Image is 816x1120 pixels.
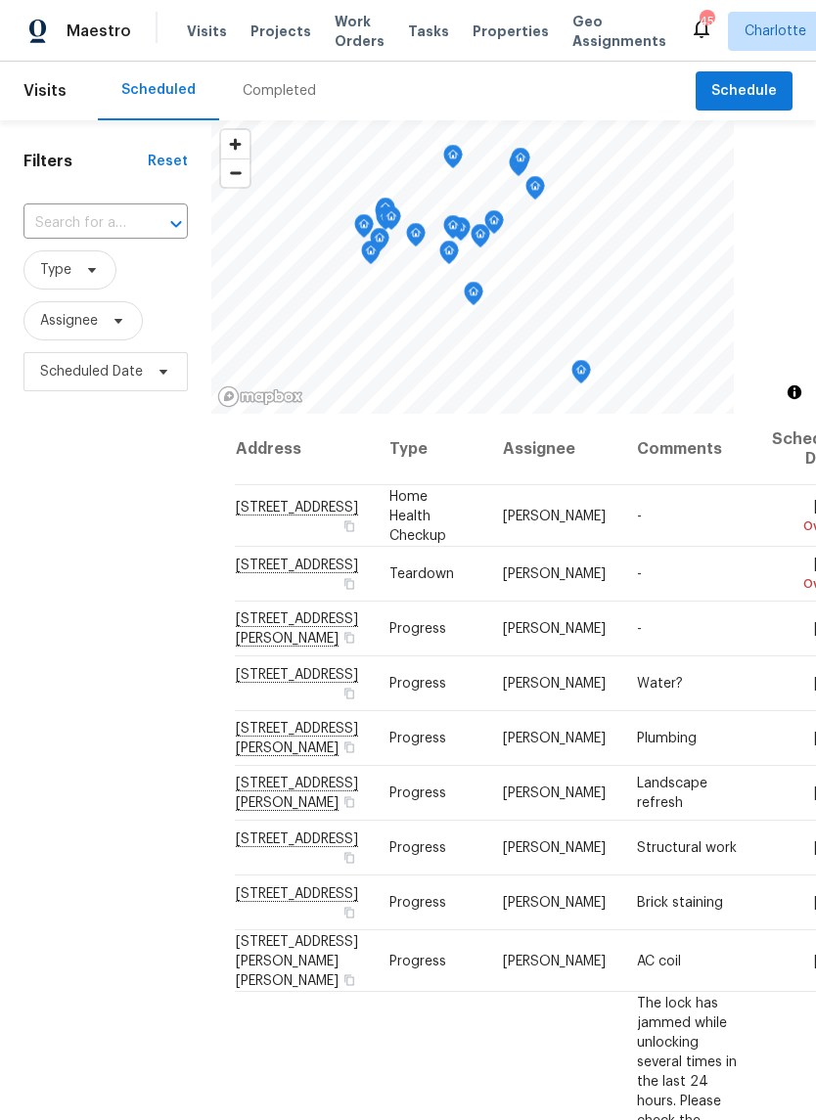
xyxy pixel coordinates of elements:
span: Projects [250,22,311,41]
button: Copy Address [340,793,358,811]
button: Copy Address [340,739,358,756]
span: Scheduled Date [40,362,143,381]
button: Copy Address [340,849,358,867]
th: Type [374,414,487,485]
th: Assignee [487,414,621,485]
span: Progress [389,786,446,800]
span: Water? [637,677,683,691]
span: AC coil [637,954,681,967]
div: Map marker [443,215,463,246]
span: Progress [389,732,446,745]
div: Map marker [382,206,401,237]
span: Home Health Checkup [389,489,446,542]
span: Visits [187,22,227,41]
span: [PERSON_NAME] [503,567,606,581]
span: Tasks [408,24,449,38]
div: Reset [148,152,188,171]
button: Copy Address [340,575,358,593]
div: Map marker [525,176,545,206]
div: Map marker [509,153,528,183]
span: - [637,622,642,636]
span: Plumbing [637,732,697,745]
span: Progress [389,954,446,967]
span: Landscape refresh [637,777,707,810]
span: Maestro [67,22,131,41]
span: [PERSON_NAME] [503,786,606,800]
span: - [637,509,642,522]
span: - [637,567,642,581]
button: Toggle attribution [783,381,806,404]
canvas: Map [211,120,734,414]
div: Scheduled [121,80,196,100]
div: Map marker [361,241,381,271]
span: [PERSON_NAME] [503,732,606,745]
span: Toggle attribution [789,381,800,403]
button: Copy Address [340,904,358,921]
span: Brick staining [637,896,723,910]
span: [PERSON_NAME] [503,896,606,910]
div: Map marker [439,241,459,271]
span: Assignee [40,311,98,331]
th: Address [235,414,374,485]
div: Map marker [511,148,530,178]
div: Map marker [370,228,389,258]
span: Progress [389,622,446,636]
span: Work Orders [335,12,385,51]
button: Open [162,210,190,238]
button: Copy Address [340,970,358,988]
a: Mapbox homepage [217,385,303,408]
div: Map marker [375,201,394,231]
div: Map marker [376,198,395,228]
span: [STREET_ADDRESS][PERSON_NAME][PERSON_NAME] [236,934,358,987]
span: Charlotte [745,22,806,41]
span: Progress [389,677,446,691]
span: Structural work [637,841,737,855]
span: Geo Assignments [572,12,666,51]
span: Properties [473,22,549,41]
input: Search for an address... [23,208,133,239]
button: Zoom in [221,130,249,158]
div: Map marker [464,282,483,312]
h1: Filters [23,152,148,171]
div: Map marker [484,210,504,241]
div: Map marker [571,360,591,390]
span: [PERSON_NAME] [503,954,606,967]
span: Progress [389,896,446,910]
th: Comments [621,414,756,485]
div: 45 [700,12,713,31]
div: Map marker [471,224,490,254]
button: Copy Address [340,685,358,702]
span: Teardown [389,567,454,581]
span: [PERSON_NAME] [503,509,606,522]
span: Zoom out [221,159,249,187]
button: Zoom out [221,158,249,187]
div: Map marker [376,206,395,237]
div: Map marker [406,223,426,253]
span: Type [40,260,71,280]
span: Visits [23,69,67,112]
button: Schedule [696,71,793,112]
button: Copy Address [340,629,358,647]
span: [PERSON_NAME] [503,841,606,855]
span: Progress [389,841,446,855]
div: Completed [243,81,316,101]
span: [PERSON_NAME] [503,677,606,691]
div: Map marker [354,214,374,245]
button: Copy Address [340,516,358,534]
span: Schedule [711,79,777,104]
span: [PERSON_NAME] [503,622,606,636]
div: Map marker [443,145,463,175]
